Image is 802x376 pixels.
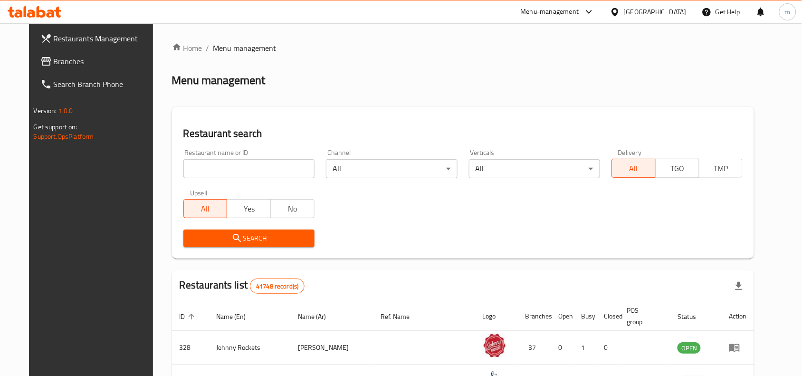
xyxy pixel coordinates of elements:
[33,27,163,50] a: Restaurants Management
[729,342,746,353] div: Menu
[618,149,642,156] label: Delivery
[290,331,373,365] td: [PERSON_NAME]
[624,7,687,17] div: [GEOGRAPHIC_DATA]
[483,334,506,357] img: Johnny Rockets
[597,331,620,365] td: 0
[191,232,307,244] span: Search
[475,302,518,331] th: Logo
[209,331,291,365] td: Johnny Rockets
[678,343,701,354] span: OPEN
[180,278,305,294] h2: Restaurants list
[231,202,267,216] span: Yes
[34,105,57,117] span: Version:
[326,159,457,178] div: All
[518,302,551,331] th: Branches
[58,105,73,117] span: 1.0.0
[227,199,271,218] button: Yes
[574,331,597,365] td: 1
[574,302,597,331] th: Busy
[33,73,163,96] a: Search Branch Phone
[54,33,155,44] span: Restaurants Management
[721,302,754,331] th: Action
[298,311,338,322] span: Name (Ar)
[678,342,701,354] div: OPEN
[172,331,209,365] td: 328
[33,50,163,73] a: Branches
[217,311,258,322] span: Name (En)
[655,159,699,178] button: TGO
[188,202,224,216] span: All
[190,190,208,196] label: Upsell
[703,162,739,175] span: TMP
[627,305,659,328] span: POS group
[183,159,315,178] input: Search for restaurant name or ID..
[183,126,743,141] h2: Restaurant search
[183,199,228,218] button: All
[551,302,574,331] th: Open
[250,282,304,291] span: 41748 record(s)
[270,199,315,218] button: No
[469,159,600,178] div: All
[521,6,579,18] div: Menu-management
[678,311,708,322] span: Status
[616,162,652,175] span: All
[54,78,155,90] span: Search Branch Phone
[611,159,656,178] button: All
[172,42,754,54] nav: breadcrumb
[727,275,750,298] div: Export file
[183,230,315,247] button: Search
[597,302,620,331] th: Closed
[785,7,791,17] span: m
[206,42,210,54] li: /
[275,202,311,216] span: No
[34,121,77,133] span: Get support on:
[518,331,551,365] td: 37
[213,42,277,54] span: Menu management
[699,159,743,178] button: TMP
[54,56,155,67] span: Branches
[180,311,198,322] span: ID
[659,162,696,175] span: TGO
[551,331,574,365] td: 0
[34,130,94,143] a: Support.OpsPlatform
[172,73,266,88] h2: Menu management
[172,42,202,54] a: Home
[381,311,422,322] span: Ref. Name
